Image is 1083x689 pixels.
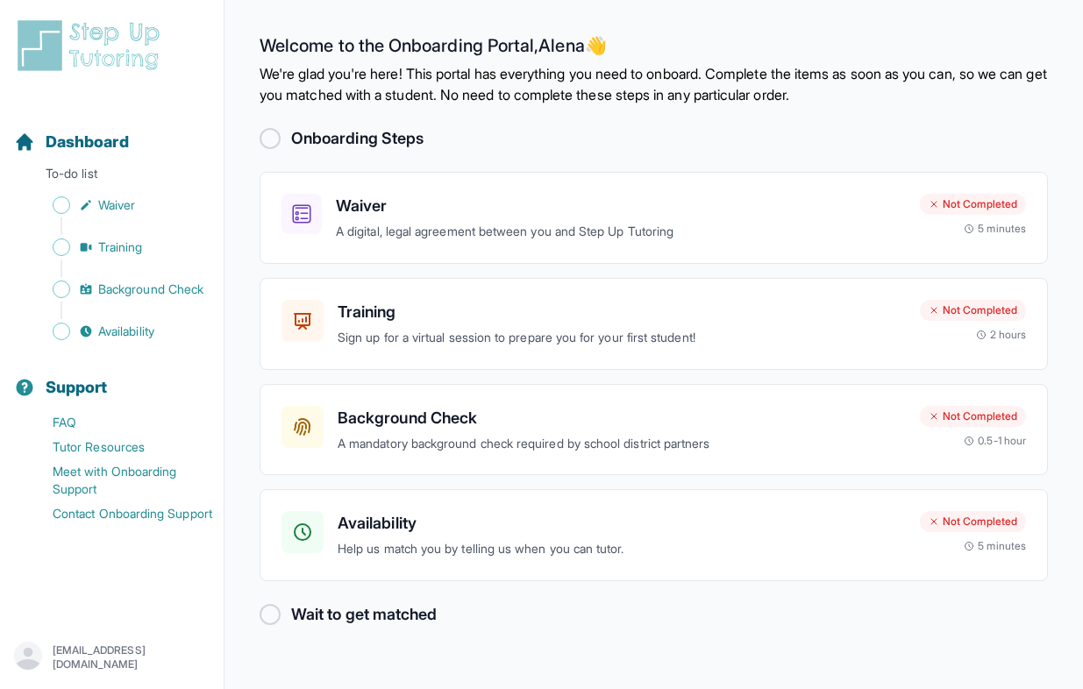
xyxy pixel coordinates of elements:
a: Contact Onboarding Support [14,501,224,526]
button: [EMAIL_ADDRESS][DOMAIN_NAME] [14,642,210,673]
a: Meet with Onboarding Support [14,459,224,501]
div: Not Completed [920,511,1026,532]
h3: Background Check [338,406,906,430]
a: Tutor Resources [14,435,224,459]
img: logo [14,18,170,74]
span: Support [46,375,108,400]
div: Not Completed [920,406,1026,427]
a: Training [14,235,224,259]
h3: Training [338,300,906,324]
h2: Welcome to the Onboarding Portal, Alena 👋 [260,35,1048,63]
span: Availability [98,323,154,340]
p: A mandatory background check required by school district partners [338,434,906,454]
h3: Waiver [336,194,906,218]
a: AvailabilityHelp us match you by telling us when you can tutor.Not Completed5 minutes [260,489,1048,581]
a: TrainingSign up for a virtual session to prepare you for your first student!Not Completed2 hours [260,278,1048,370]
button: Support [7,347,217,407]
a: Dashboard [14,130,129,154]
span: Waiver [98,196,135,214]
p: We're glad you're here! This portal has everything you need to onboard. Complete the items as soo... [260,63,1048,105]
div: 0.5-1 hour [964,434,1026,448]
div: Not Completed [920,194,1026,215]
button: Dashboard [7,102,217,161]
p: Sign up for a virtual session to prepare you for your first student! [338,328,906,348]
div: 5 minutes [964,539,1026,553]
div: 2 hours [976,328,1027,342]
div: Not Completed [920,300,1026,321]
a: Waiver [14,193,224,217]
a: WaiverA digital, legal agreement between you and Step Up TutoringNot Completed5 minutes [260,172,1048,264]
div: 5 minutes [964,222,1026,236]
a: FAQ [14,410,224,435]
h2: Onboarding Steps [291,126,424,151]
h2: Wait to get matched [291,602,437,627]
h3: Availability [338,511,906,536]
span: Training [98,238,143,256]
p: Help us match you by telling us when you can tutor. [338,539,906,559]
a: Background CheckA mandatory background check required by school district partnersNot Completed0.5... [260,384,1048,476]
a: Availability [14,319,224,344]
a: Background Check [14,277,224,302]
span: Background Check [98,281,203,298]
p: To-do list [7,165,217,189]
p: A digital, legal agreement between you and Step Up Tutoring [336,222,906,242]
span: Dashboard [46,130,129,154]
p: [EMAIL_ADDRESS][DOMAIN_NAME] [53,643,210,671]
